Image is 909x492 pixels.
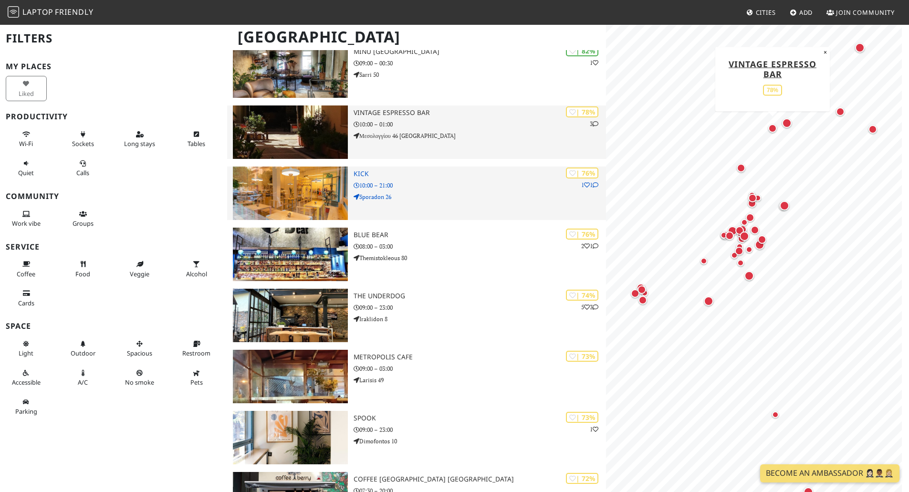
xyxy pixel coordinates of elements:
[566,229,598,240] div: | 76%
[354,120,606,129] p: 10:00 – 01:00
[698,255,710,267] div: Map marker
[12,378,41,387] span: Accessible
[590,425,598,434] p: 1
[15,407,37,416] span: Parking
[581,303,598,312] p: 5 3
[22,7,53,17] span: Laptop
[629,287,641,300] div: Map marker
[124,139,155,148] span: Long stays
[119,126,160,152] button: Long stays
[227,44,606,98] a: MINU ATHENS | 82% 1 MINU [GEOGRAPHIC_DATA] 09:00 – 00:30 Sarri 50
[6,242,221,251] h3: Service
[753,238,766,251] div: Map marker
[233,289,348,342] img: The Underdog
[230,24,604,50] h1: [GEOGRAPHIC_DATA]
[719,229,731,241] div: Map marker
[8,4,94,21] a: LaptopFriendly LaptopFriendly
[637,294,649,306] div: Map marker
[823,4,899,21] a: Join Community
[702,294,715,308] div: Map marker
[63,336,104,361] button: Outdoor
[354,353,606,361] h3: Metropolis Cafe
[6,322,221,331] h3: Space
[354,231,606,239] h3: Blue Bear
[746,197,758,209] div: Map marker
[130,270,149,278] span: Veggie
[590,58,598,67] p: 1
[227,228,606,281] a: Blue Bear | 76% 21 Blue Bear 08:00 – 03:00 Themistokleous 80
[176,336,217,361] button: Restroom
[119,365,160,390] button: No smoke
[354,192,606,201] p: Sporadon 26
[8,6,19,18] img: LaptopFriendly
[566,167,598,178] div: | 76%
[354,364,606,373] p: 09:00 – 03:00
[63,256,104,282] button: Food
[6,394,47,419] button: Parking
[233,411,348,464] img: Spook
[227,105,606,159] a: Vintage Espresso Bar | 78% 3 Vintage Espresso Bar 10:00 – 01:00 Μεσολογγίου 46 [GEOGRAPHIC_DATA]
[76,168,89,177] span: Video/audio calls
[354,109,606,117] h3: Vintage Espresso Bar
[119,336,160,361] button: Spacious
[233,228,348,281] img: Blue Bear
[12,219,41,228] span: People working
[6,126,47,152] button: Wi-Fi
[746,189,758,201] div: Map marker
[744,211,756,224] div: Map marker
[55,7,93,17] span: Friendly
[6,365,47,390] button: Accessible
[733,224,746,237] div: Map marker
[566,290,598,301] div: | 74%
[836,8,895,17] span: Join Community
[786,4,817,21] a: Add
[6,62,221,71] h3: My Places
[18,299,34,307] span: Credit cards
[71,349,95,357] span: Outdoor area
[723,230,736,242] div: Map marker
[176,365,217,390] button: Pets
[227,167,606,220] a: KICK | 76% 11 KICK 10:00 – 21:00 Sporadon 26
[6,336,47,361] button: Light
[777,200,789,212] div: Map marker
[186,270,207,278] span: Alcohol
[749,224,761,236] div: Map marker
[18,168,34,177] span: Quiet
[233,105,348,159] img: Vintage Espresso Bar
[726,224,739,238] div: Map marker
[227,289,606,342] a: The Underdog | 74% 53 The Underdog 09:00 – 23:00 Iraklidon 8
[733,245,745,257] div: Map marker
[354,414,606,422] h3: Spook
[6,112,221,121] h3: Productivity
[636,283,648,296] div: Map marker
[233,350,348,403] img: Metropolis Cafe
[63,156,104,181] button: Calls
[72,139,94,148] span: Power sockets
[743,244,755,255] div: Map marker
[821,47,830,57] button: Close popup
[739,217,750,228] div: Map marker
[746,192,759,204] div: Map marker
[742,4,780,21] a: Cities
[867,123,879,136] div: Map marker
[6,192,221,201] h3: Community
[354,170,606,178] h3: KICK
[766,122,779,135] div: Map marker
[354,437,606,446] p: Dimofontos 10
[780,116,794,130] div: Map marker
[853,41,867,54] div: Map marker
[75,270,90,278] span: Food
[78,378,88,387] span: Air conditioned
[354,253,606,262] p: Themistokleous 80
[742,269,756,283] div: Map marker
[188,139,205,148] span: Work-friendly tables
[566,412,598,423] div: | 73%
[63,206,104,231] button: Groups
[354,425,606,434] p: 09:00 – 23:00
[176,126,217,152] button: Tables
[756,233,768,246] div: Map marker
[182,349,210,357] span: Restroom
[73,219,94,228] span: Group tables
[354,181,606,190] p: 10:00 – 21:00
[729,250,740,261] div: Map marker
